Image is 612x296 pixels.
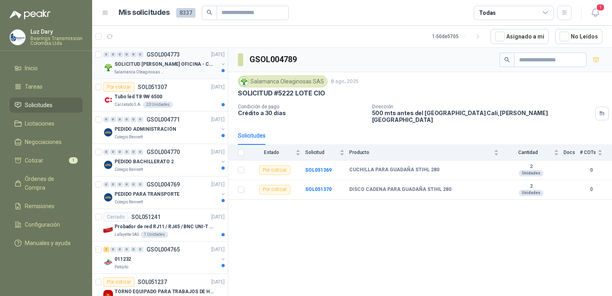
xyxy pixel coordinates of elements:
div: 0 [124,52,130,57]
p: PEDIDO BACHILLERATO 2 [115,158,173,166]
span: # COTs [580,150,596,155]
p: [DATE] [211,181,225,189]
span: Remisiones [25,202,54,211]
a: CerradoSOL051241[DATE] Company LogoProbador de red RJ11 / RJ45 / BNC UNI-T (UT681C-UT681L)Lafayet... [92,209,228,241]
span: search [504,57,510,63]
p: [DATE] [211,278,225,286]
h1: Mis solicitudes [119,7,170,18]
b: CUCHILLA PARA GUADAÑA STIHL 280 [349,167,439,173]
b: DISCO CADENA PARA GUADAÑA STIHL 280 [349,187,451,193]
a: 0 0 0 0 0 0 GSOL004770[DATE] Company LogoPEDIDO BACHILLERATO 2Colegio Bennett [103,147,226,173]
p: Tubo led T8 9W 6500 [115,93,162,101]
th: Producto [349,145,503,160]
span: Configuración [25,220,60,229]
img: Company Logo [240,77,248,86]
span: 1 [596,4,605,11]
div: 0 [137,182,143,187]
span: search [207,10,212,15]
div: Solicitudes [238,131,266,140]
a: Órdenes de Compra [10,171,83,195]
img: Company Logo [103,95,113,105]
div: 0 [110,247,116,252]
b: 2 [503,183,559,190]
div: Todas [479,8,496,17]
button: 1 [588,6,602,20]
b: 0 [580,166,602,174]
p: Colegio Bennett [115,199,143,205]
div: 0 [131,247,137,252]
div: 0 [117,182,123,187]
a: Cotizar1 [10,153,83,168]
span: Manuales y ayuda [25,239,70,247]
p: TORNO EQUIPADO PARA TRABAJOS DE HASTA 1 METRO DE PRIMER O SEGUNDA MANO [115,288,214,296]
span: Cantidad [503,150,552,155]
span: Cotizar [25,156,43,165]
p: [DATE] [211,246,225,253]
a: Inicio [10,61,83,76]
p: GSOL004769 [147,182,180,187]
p: Crédito a 30 días [238,109,366,116]
div: 0 [124,247,130,252]
a: 0 0 0 0 0 0 GSOL004771[DATE] Company LogoPEDIDO ADMINISTRACIÓNColegio Bennett [103,115,226,140]
p: SOL051237 [138,279,167,285]
p: GSOL004770 [147,149,180,155]
span: Licitaciones [25,119,54,128]
p: 8 ago, 2025 [331,78,358,85]
div: 1 - 50 de 5705 [432,30,484,43]
span: 1 [69,157,78,164]
a: Configuración [10,217,83,232]
img: Company Logo [103,193,113,202]
p: Calzatodo S.A. [115,101,141,108]
a: Tareas [10,79,83,94]
img: Logo peakr [10,10,50,19]
span: Negociaciones [25,138,62,146]
a: Por cotizarSOL051307[DATE] Company LogoTubo led T8 9W 6500Calzatodo S.A.20 Unidades [92,79,228,112]
p: Patojito [115,264,128,270]
th: Cantidad [503,145,564,160]
p: PEDIDO ADMINISTRACIÓN [115,126,176,133]
h3: GSOL004789 [250,53,298,66]
p: 500 mts antes del [GEOGRAPHIC_DATA] Cali , [PERSON_NAME][GEOGRAPHIC_DATA] [372,109,592,123]
div: Por cotizar [103,277,135,287]
a: SOL051369 [305,167,332,173]
div: 0 [103,117,109,122]
div: 1 [103,247,109,252]
a: 0 0 0 0 0 0 GSOL004769[DATE] Company LogoPEDIDO PARA TRANSPORTEColegio Bennett [103,180,226,205]
p: PEDIDO PARA TRANSPORTE [115,191,179,198]
p: [DATE] [211,51,225,59]
div: 1 Unidades [141,231,168,238]
p: SOLICITUD [PERSON_NAME] OFICINA - CALI [115,61,214,68]
div: Por cotizar [259,165,290,175]
img: Company Logo [103,63,113,72]
a: Remisiones [10,199,83,214]
div: 0 [117,117,123,122]
div: 0 [137,52,143,57]
p: [DATE] [211,213,225,221]
span: Producto [349,150,492,155]
a: SOL051370 [305,187,332,192]
p: Colegio Bennett [115,134,143,140]
span: Estado [249,150,294,155]
div: Por cotizar [259,185,290,195]
span: Órdenes de Compra [25,174,75,192]
div: 0 [124,117,130,122]
div: 0 [137,149,143,155]
p: [DATE] [211,148,225,156]
p: GSOL004771 [147,117,180,122]
p: SOL051241 [131,214,161,220]
p: Bearings Transmission Colombia Ltda [30,36,83,46]
p: Condición de pago [238,104,366,109]
th: Estado [249,145,305,160]
div: 0 [137,247,143,252]
div: 0 [110,52,116,57]
div: 0 [124,182,130,187]
b: 2 [503,164,559,170]
div: 0 [124,149,130,155]
th: # COTs [580,145,612,160]
div: 0 [110,149,116,155]
a: 1 0 0 0 0 0 GSOL004765[DATE] Company Logo011232Patojito [103,245,226,270]
a: Solicitudes [10,97,83,113]
p: [DATE] [211,83,225,91]
img: Company Logo [103,128,113,137]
